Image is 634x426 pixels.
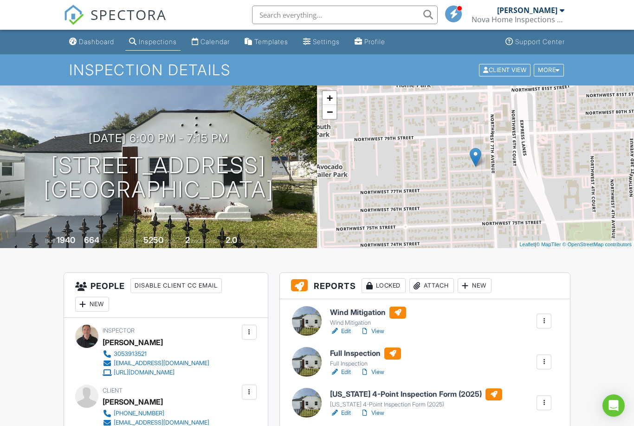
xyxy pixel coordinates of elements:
[165,237,176,244] span: sq.ft.
[65,33,118,51] a: Dashboard
[360,408,384,418] a: View
[330,388,502,400] h6: [US_STATE] 4-Point Inspection Form (2025)
[364,38,385,46] div: Profile
[323,105,336,119] a: Zoom out
[84,235,99,245] div: 664
[360,327,384,336] a: View
[330,319,406,327] div: Wind Mitigation
[536,242,561,247] a: © MapTiler
[330,307,406,327] a: Wind Mitigation Wind Mitigation
[64,13,167,32] a: SPECTORA
[239,237,265,244] span: bathrooms
[103,349,209,359] a: 3053913521
[143,235,163,245] div: 5250
[201,38,230,46] div: Calendar
[313,38,340,46] div: Settings
[362,278,406,293] div: Locked
[479,64,530,76] div: Client View
[502,33,569,51] a: Support Center
[57,235,75,245] div: 1940
[103,395,163,409] div: [PERSON_NAME]
[515,38,565,46] div: Support Center
[114,360,209,367] div: [EMAIL_ADDRESS][DOMAIN_NAME]
[89,132,229,144] h3: [DATE] 6:00 pm - 7:15 pm
[602,394,625,417] div: Open Intercom Messenger
[254,38,288,46] div: Templates
[103,368,209,377] a: [URL][DOMAIN_NAME]
[330,388,502,409] a: [US_STATE] 4-Point Inspection Form (2025) [US_STATE] 4-Point Inspection Form (2025)
[103,359,209,368] a: [EMAIL_ADDRESS][DOMAIN_NAME]
[330,408,351,418] a: Edit
[75,297,109,312] div: New
[139,38,177,46] div: Inspections
[64,273,268,318] h3: People
[191,237,217,244] span: bedrooms
[69,62,564,78] h1: Inspection Details
[114,410,164,417] div: [PHONE_NUMBER]
[299,33,343,51] a: Settings
[478,66,533,73] a: Client View
[330,401,502,408] div: [US_STATE] 4-Point Inspection Form (2025)
[130,278,222,293] div: Disable Client CC Email
[241,33,292,51] a: Templates
[330,347,401,360] h6: Full Inspection
[409,278,454,293] div: Attach
[330,367,351,377] a: Edit
[330,307,406,319] h6: Wind Mitigation
[44,153,274,203] h1: [STREET_ADDRESS] [GEOGRAPHIC_DATA]
[64,5,84,25] img: The Best Home Inspection Software - Spectora
[330,360,401,367] div: Full Inspection
[91,5,167,24] span: SPECTORA
[497,6,557,15] div: [PERSON_NAME]
[458,278,492,293] div: New
[226,235,237,245] div: 2.0
[330,327,351,336] a: Edit
[517,241,634,249] div: |
[280,273,570,299] h3: Reports
[534,64,564,76] div: More
[252,6,438,24] input: Search everything...
[323,91,336,105] a: Zoom in
[45,237,55,244] span: Built
[103,335,163,349] div: [PERSON_NAME]
[519,242,535,247] a: Leaflet
[123,237,142,244] span: Lot Size
[103,327,135,334] span: Inspector
[103,387,123,394] span: Client
[188,33,233,51] a: Calendar
[114,369,175,376] div: [URL][DOMAIN_NAME]
[79,38,114,46] div: Dashboard
[472,15,564,24] div: Nova Home Inspections LLC
[103,409,209,418] a: [PHONE_NUMBER]
[360,367,384,377] a: View
[101,237,114,244] span: sq. ft.
[351,33,389,51] a: Profile
[185,235,190,245] div: 2
[114,350,147,358] div: 3053913521
[563,242,632,247] a: © OpenStreetMap contributors
[125,33,181,51] a: Inspections
[330,347,401,368] a: Full Inspection Full Inspection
